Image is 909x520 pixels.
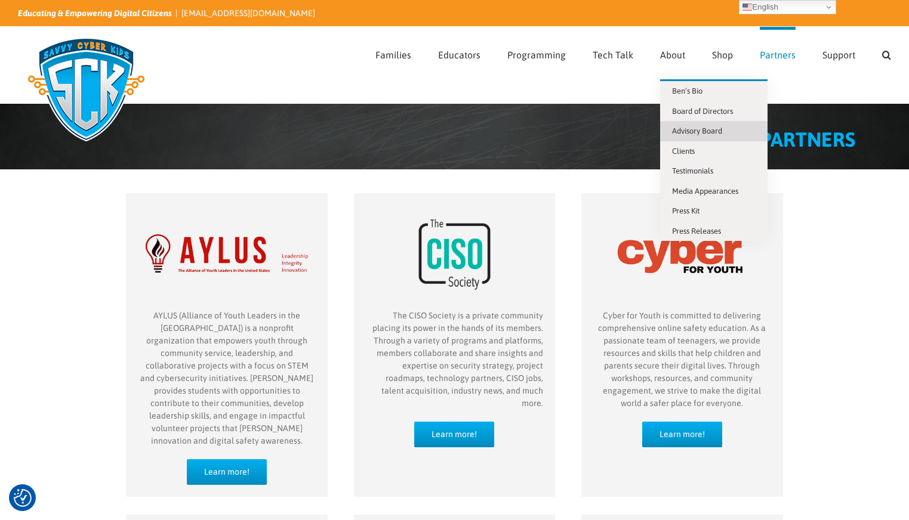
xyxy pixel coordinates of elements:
[712,50,733,60] span: Shop
[882,27,891,79] a: Search
[432,429,477,439] span: Learn more!
[660,27,685,79] a: About
[366,199,543,208] a: partner-CISO-Society
[18,8,172,18] i: Educating & Empowering Digital Citizens
[672,206,700,215] span: Press Kit
[593,27,633,79] a: Tech Talk
[672,227,721,236] span: Press Releases
[138,199,315,208] a: partner-Aylus
[660,101,768,122] a: Board of Directors
[375,27,891,79] nav: Main Menu
[14,489,32,507] img: Revisit consent button
[593,199,771,208] a: partner-Cyber-for-Youth
[672,166,713,175] span: Testimonials
[672,187,738,196] span: Media Appearances
[18,30,155,149] img: Savvy Cyber Kids Logo
[138,199,315,310] img: AYLUS
[672,147,695,156] span: Clients
[660,161,768,181] a: Testimonials
[660,50,685,60] span: About
[366,309,543,410] p: The CISO Society is a private community placing its power in the hands of its members. Through a ...
[660,221,768,242] a: Press Releases
[760,27,796,79] a: Partners
[660,201,768,221] a: Press Kit
[593,50,633,60] span: Tech Talk
[672,107,733,116] span: Board of Directors
[366,199,543,310] img: CISO Society
[742,2,752,12] img: en
[204,467,249,477] span: Learn more!
[507,50,566,60] span: Programming
[375,50,411,60] span: Families
[712,27,733,79] a: Shop
[138,309,315,447] p: AYLUS (Alliance of Youth Leaders in the [GEOGRAPHIC_DATA]) is a nonprofit organization that empow...
[414,422,494,447] a: Learn more!
[660,141,768,162] a: Clients
[642,422,722,447] a: Learn more!
[593,199,771,310] img: Cyber for Youth
[660,429,705,439] span: Learn more!
[660,121,768,141] a: Advisory Board
[438,27,480,79] a: Educators
[760,128,855,151] span: PARTNERS
[593,309,771,410] p: Cyber for Youth is committed to delivering comprehensive online safety education. As a passionate...
[375,27,411,79] a: Families
[760,50,796,60] span: Partners
[507,27,566,79] a: Programming
[660,81,768,101] a: Ben’s Bio
[822,50,855,60] span: Support
[660,181,768,202] a: Media Appearances
[14,489,32,507] button: Consent Preferences
[672,86,702,95] span: Ben’s Bio
[672,126,722,135] span: Advisory Board
[822,27,855,79] a: Support
[438,50,480,60] span: Educators
[187,459,267,485] a: Learn more!
[181,8,315,18] a: [EMAIL_ADDRESS][DOMAIN_NAME]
